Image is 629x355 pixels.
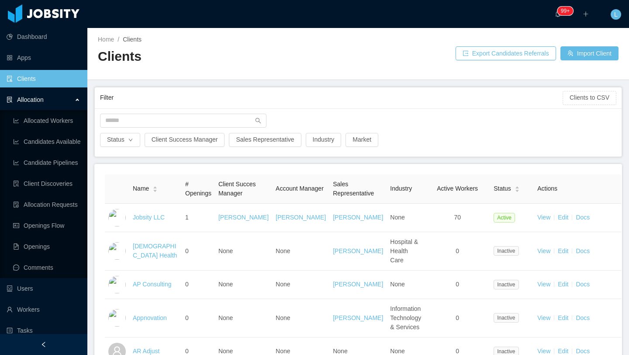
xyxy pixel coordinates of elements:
a: Docs [576,281,590,288]
button: Clients to CSV [563,91,616,105]
sup: 120 [557,7,573,15]
span: 1 [185,214,189,221]
i: icon: caret-down [515,188,519,191]
td: 0 [425,232,490,271]
span: Inactive [494,313,518,323]
span: None [390,281,404,288]
a: [DEMOGRAPHIC_DATA] Health [133,243,177,259]
span: None [276,281,290,288]
a: icon: auditClients [7,70,80,87]
a: icon: idcardOpenings Flow [13,217,80,234]
span: None [390,348,404,355]
a: View [537,314,550,321]
i: icon: plus [583,11,589,17]
a: Docs [576,348,590,355]
img: 6a95fc60-fa44-11e7-a61b-55864beb7c96_5a5d513336692-400w.png [108,276,126,293]
img: dc41d540-fa30-11e7-b498-73b80f01daf1_657caab8ac997-400w.png [108,209,126,226]
a: icon: file-textOpenings [13,238,80,255]
td: 70 [425,204,490,232]
a: icon: file-searchClient Discoveries [13,175,80,192]
a: Edit [558,214,568,221]
a: Docs [576,214,590,221]
a: icon: line-chartCandidate Pipelines [13,154,80,171]
a: [PERSON_NAME] [333,314,383,321]
td: 0 [182,232,215,271]
span: None [218,247,233,254]
a: [PERSON_NAME] [276,214,326,221]
a: AP Consulting [133,281,171,288]
a: Docs [576,247,590,254]
a: icon: profileTasks [7,322,80,339]
span: Hospital & Health Care [390,238,418,264]
a: Edit [558,348,568,355]
a: icon: appstoreApps [7,49,80,66]
div: Sort [152,185,158,191]
a: icon: userWorkers [7,301,80,318]
span: Active [494,213,515,223]
button: icon: exportExport Candidates Referrals [456,46,556,60]
span: Inactive [494,280,518,289]
a: Jobsity LLC [133,214,165,221]
a: View [537,247,550,254]
i: icon: search [255,118,261,124]
span: Clients [123,36,142,43]
a: icon: pie-chartDashboard [7,28,80,45]
a: View [537,348,550,355]
i: icon: caret-down [153,188,158,191]
td: 0 [182,271,215,299]
a: View [537,281,550,288]
span: Name [133,184,149,193]
span: / [118,36,119,43]
button: Sales Representative [229,133,301,147]
a: icon: line-chartAllocated Workers [13,112,80,129]
button: icon: usergroup-addImport Client [560,46,619,60]
span: None [276,314,290,321]
span: None [276,247,290,254]
div: Sort [515,185,520,191]
span: Sales Representative [333,181,374,197]
i: icon: bell [555,11,561,17]
i: icon: caret-up [515,185,519,188]
span: Client Succes Manager [218,181,256,197]
button: Client Success Manager [145,133,225,147]
a: Appnovation [133,314,167,321]
a: Edit [558,281,568,288]
span: Allocation [17,96,44,103]
span: # Openings [185,181,211,197]
span: Actions [537,185,557,192]
span: None [218,348,233,355]
button: Industry [306,133,342,147]
a: [PERSON_NAME] [333,214,383,221]
a: icon: file-doneAllocation Requests [13,196,80,213]
span: None [218,314,233,321]
span: Industry [390,185,412,192]
td: 0 [425,271,490,299]
span: None [218,281,233,288]
span: None [276,348,290,355]
h2: Clients [98,48,358,66]
a: View [537,214,550,221]
a: Docs [576,314,590,321]
button: Market [346,133,378,147]
a: [PERSON_NAME] [333,281,383,288]
a: [PERSON_NAME] [333,247,383,254]
button: Statusicon: down [100,133,140,147]
span: Inactive [494,246,518,256]
span: Status [494,184,511,193]
span: Account Manager [276,185,324,192]
a: AR Adjust [133,348,159,355]
a: Home [98,36,114,43]
a: Edit [558,247,568,254]
span: L [614,9,618,20]
span: Information Technology & Services [390,305,421,331]
img: 6a8e90c0-fa44-11e7-aaa7-9da49113f530_5a5d50e77f870-400w.png [108,242,126,260]
a: icon: line-chartCandidates Available [13,133,80,150]
span: Active Workers [437,185,478,192]
span: None [333,348,347,355]
a: icon: robotUsers [7,280,80,297]
i: icon: solution [7,97,13,103]
td: 0 [182,299,215,338]
img: 6a96eda0-fa44-11e7-9f69-c143066b1c39_5a5d5161a4f93-400w.png [108,309,126,327]
i: icon: caret-up [153,185,158,188]
td: 0 [425,299,490,338]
